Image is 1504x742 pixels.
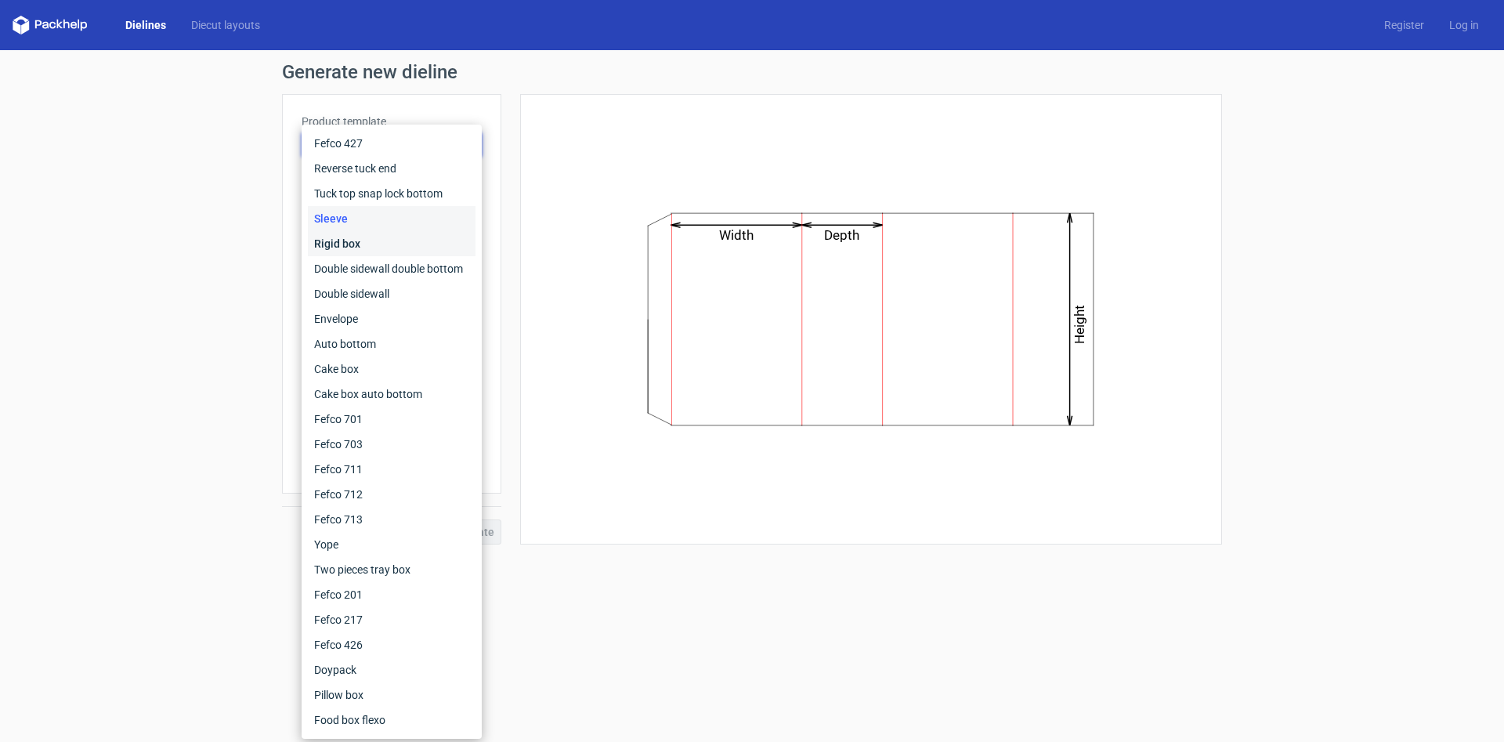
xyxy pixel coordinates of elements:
h1: Generate new dieline [282,63,1222,81]
div: Fefco 217 [308,607,475,632]
div: Double sidewall double bottom [308,256,475,281]
text: Height [1072,305,1088,344]
div: Pillow box [308,682,475,708]
a: Register [1372,17,1437,33]
div: Double sidewall [308,281,475,306]
div: Auto bottom [308,331,475,357]
div: Cake box auto bottom [308,382,475,407]
div: Fefco 201 [308,582,475,607]
div: Envelope [308,306,475,331]
div: Cake box [308,357,475,382]
div: Food box flexo [308,708,475,733]
div: Tuck top snap lock bottom [308,181,475,206]
a: Diecut layouts [179,17,273,33]
label: Product template [302,114,482,129]
div: Sleeve [308,206,475,231]
a: Log in [1437,17,1491,33]
text: Depth [825,227,860,243]
div: Fefco 701 [308,407,475,432]
text: Width [720,227,754,243]
div: Fefco 427 [308,131,475,156]
div: Two pieces tray box [308,557,475,582]
div: Fefco 713 [308,507,475,532]
a: Dielines [113,17,179,33]
div: Fefco 703 [308,432,475,457]
div: Fefco 426 [308,632,475,657]
div: Fefco 712 [308,482,475,507]
div: Reverse tuck end [308,156,475,181]
div: Rigid box [308,231,475,256]
div: Yope [308,532,475,557]
div: Fefco 711 [308,457,475,482]
div: Doypack [308,657,475,682]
